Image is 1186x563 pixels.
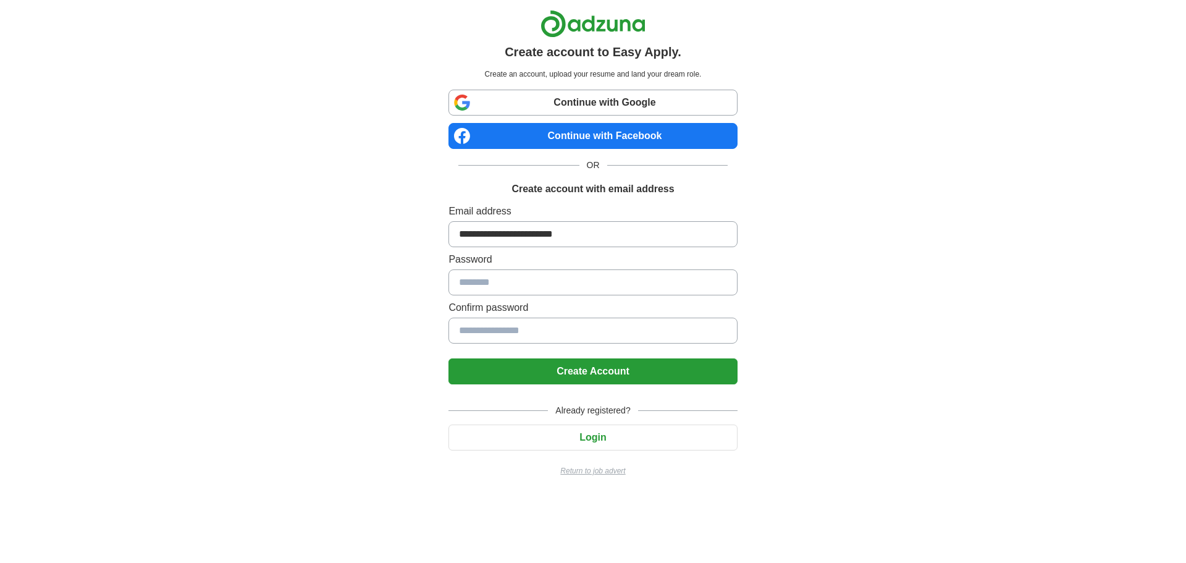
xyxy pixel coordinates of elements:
[579,159,607,172] span: OR
[448,465,737,476] a: Return to job advert
[448,123,737,149] a: Continue with Facebook
[451,69,734,80] p: Create an account, upload your resume and land your dream role.
[448,432,737,442] a: Login
[548,404,637,417] span: Already registered?
[505,43,681,61] h1: Create account to Easy Apply.
[448,204,737,219] label: Email address
[540,10,646,38] img: Adzuna logo
[511,182,674,197] h1: Create account with email address
[448,358,737,384] button: Create Account
[448,252,737,267] label: Password
[448,300,737,315] label: Confirm password
[448,425,737,451] button: Login
[448,90,737,116] a: Continue with Google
